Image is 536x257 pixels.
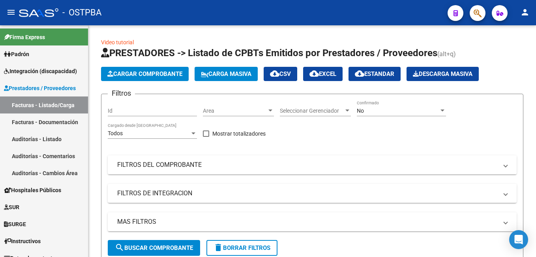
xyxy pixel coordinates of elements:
[309,70,336,77] span: EXCEL
[4,186,61,195] span: Hospitales Públicos
[4,50,29,59] span: Padrón
[108,155,517,174] mat-expansion-panel-header: FILTROS DEL COMPROBANTE
[407,67,479,81] button: Descarga Masiva
[357,108,364,114] span: No
[206,240,277,256] button: Borrar Filtros
[115,243,124,252] mat-icon: search
[101,67,189,81] button: Cargar Comprobante
[117,189,498,198] mat-panel-title: FILTROS DE INTEGRACION
[520,8,530,17] mat-icon: person
[4,203,19,212] span: SUR
[201,70,251,77] span: Carga Masiva
[203,108,267,114] span: Area
[117,161,498,169] mat-panel-title: FILTROS DEL COMPROBANTE
[264,67,297,81] button: CSV
[214,244,270,251] span: Borrar Filtros
[108,212,517,231] mat-expansion-panel-header: MAS FILTROS
[195,67,258,81] button: Carga Masiva
[115,244,193,251] span: Buscar Comprobante
[355,69,364,78] mat-icon: cloud_download
[101,39,134,45] a: Video tutorial
[4,33,45,42] span: Firma Express
[4,84,76,93] span: Prestadores / Proveedores
[270,70,291,77] span: CSV
[107,70,182,77] span: Cargar Comprobante
[101,47,437,59] span: PRESTADORES -> Listado de CPBTs Emitidos por Prestadores / Proveedores
[349,67,401,81] button: Estandar
[4,237,41,246] span: Instructivos
[117,217,498,226] mat-panel-title: MAS FILTROS
[355,70,394,77] span: Estandar
[108,88,135,99] h3: Filtros
[280,108,344,114] span: Seleccionar Gerenciador
[309,69,319,78] mat-icon: cloud_download
[407,67,479,81] app-download-masive: Descarga masiva de comprobantes (adjuntos)
[509,230,528,249] div: Open Intercom Messenger
[108,240,200,256] button: Buscar Comprobante
[108,184,517,203] mat-expansion-panel-header: FILTROS DE INTEGRACION
[303,67,343,81] button: EXCEL
[413,70,472,77] span: Descarga Masiva
[437,50,456,58] span: (alt+q)
[62,4,101,21] span: - OSTPBA
[4,220,26,229] span: SURGE
[214,243,223,252] mat-icon: delete
[4,67,77,76] span: Integración (discapacidad)
[270,69,279,78] mat-icon: cloud_download
[108,130,123,136] span: Todos
[212,129,266,138] span: Mostrar totalizadores
[6,8,16,17] mat-icon: menu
